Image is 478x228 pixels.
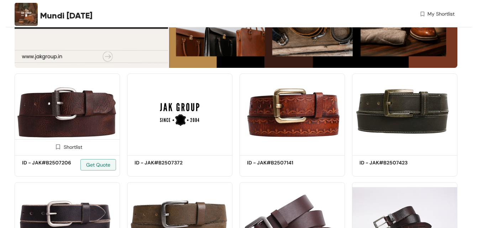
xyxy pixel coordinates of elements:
[54,143,61,150] img: Shortlist
[80,159,116,170] button: Get Quote
[240,74,345,153] img: 69031204-f245-4bef-ab3d-63ef69e0215b
[40,9,93,22] span: Mundi [DATE]
[86,161,110,169] span: Get Quote
[15,74,120,153] img: 149b2ae2-3432-4027-bfb3-9f00d74aadd0
[352,74,457,153] img: 43bb27ca-d47c-465c-ba0a-0fa1d7525f3d
[15,3,38,26] img: Buyer Portal
[135,159,195,167] h5: ID - JAK#B2507372
[52,143,82,150] div: Shortlist
[127,74,232,153] img: ac96c3cc-bcbb-47b5-be6a-1c5fb4b46e83
[22,159,83,167] h5: ID - JAK#B2507206
[427,10,455,18] span: My Shortlist
[359,159,420,167] h5: ID - JAK#B2507423
[419,10,426,18] img: wishlist
[247,159,308,167] h5: ID - JAK#B2507141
